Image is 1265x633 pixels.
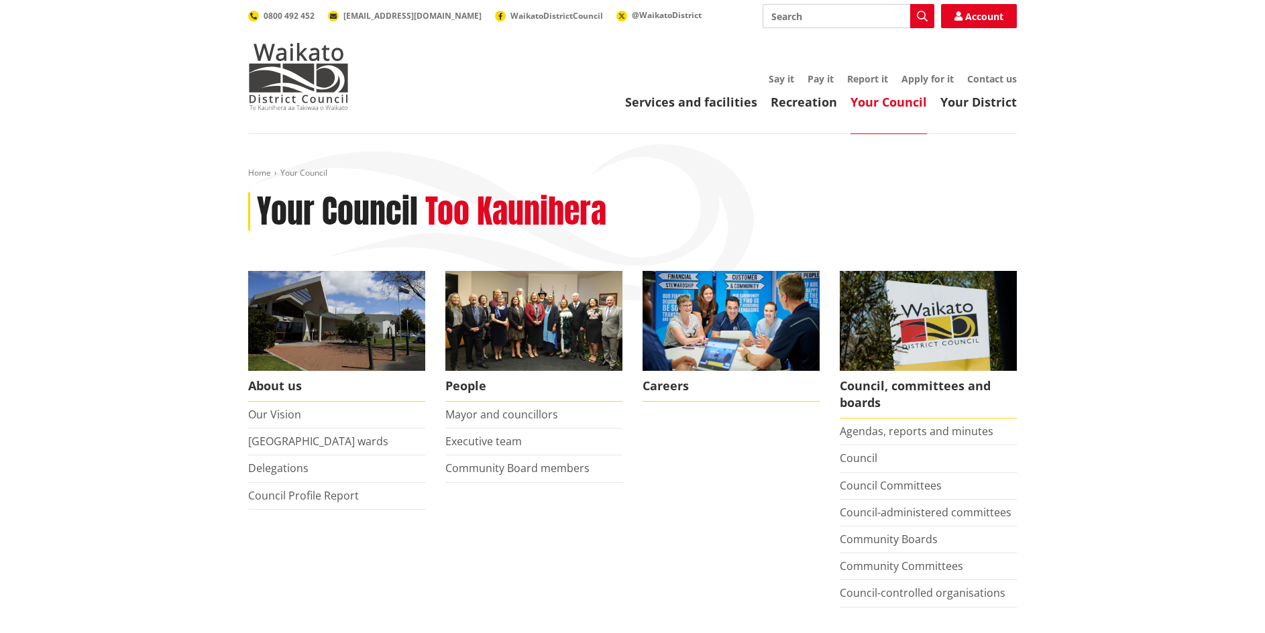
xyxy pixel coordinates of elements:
img: WDC Building 0015 [248,271,425,371]
span: @WaikatoDistrict [632,9,702,21]
a: Council Profile Report [248,488,359,503]
span: Council, committees and boards [840,371,1017,418]
img: Waikato District Council - Te Kaunihera aa Takiwaa o Waikato [248,43,349,110]
a: Executive team [445,434,522,449]
span: WaikatoDistrictCouncil [510,10,603,21]
a: Report it [847,72,888,85]
a: Community Committees [840,559,963,573]
a: Your District [940,94,1017,110]
a: [EMAIL_ADDRESS][DOMAIN_NAME] [328,10,482,21]
span: About us [248,371,425,402]
a: Home [248,167,271,178]
a: Apply for it [901,72,954,85]
a: 2022 Council People [445,271,622,402]
a: Recreation [771,94,837,110]
a: Council Committees [840,478,942,493]
a: Mayor and councillors [445,407,558,422]
a: Waikato-District-Council-sign Council, committees and boards [840,271,1017,418]
a: @WaikatoDistrict [616,9,702,21]
a: Community Board members [445,461,590,475]
a: Account [941,4,1017,28]
a: Contact us [967,72,1017,85]
a: 0800 492 452 [248,10,315,21]
a: WDC Building 0015 About us [248,271,425,402]
img: 2022 Council [445,271,622,371]
a: Agendas, reports and minutes [840,424,993,439]
a: Careers [643,271,820,402]
a: Council [840,451,877,465]
input: Search input [763,4,934,28]
a: WaikatoDistrictCouncil [495,10,603,21]
span: People [445,371,622,402]
span: Your Council [280,167,327,178]
a: Council-controlled organisations [840,585,1005,600]
a: Say it [769,72,794,85]
a: Services and facilities [625,94,757,110]
span: 0800 492 452 [264,10,315,21]
a: Council-administered committees [840,505,1011,520]
a: Community Boards [840,532,938,546]
img: Waikato-District-Council-sign [840,271,1017,371]
a: Delegations [248,461,309,475]
a: [GEOGRAPHIC_DATA] wards [248,434,388,449]
span: [EMAIL_ADDRESS][DOMAIN_NAME] [343,10,482,21]
span: Careers [643,371,820,402]
h2: Too Kaunihera [425,192,606,231]
img: Office staff in meeting - Career page [643,271,820,371]
nav: breadcrumb [248,168,1017,179]
a: Your Council [850,94,927,110]
a: Pay it [808,72,834,85]
a: Our Vision [248,407,301,422]
h1: Your Council [257,192,418,231]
